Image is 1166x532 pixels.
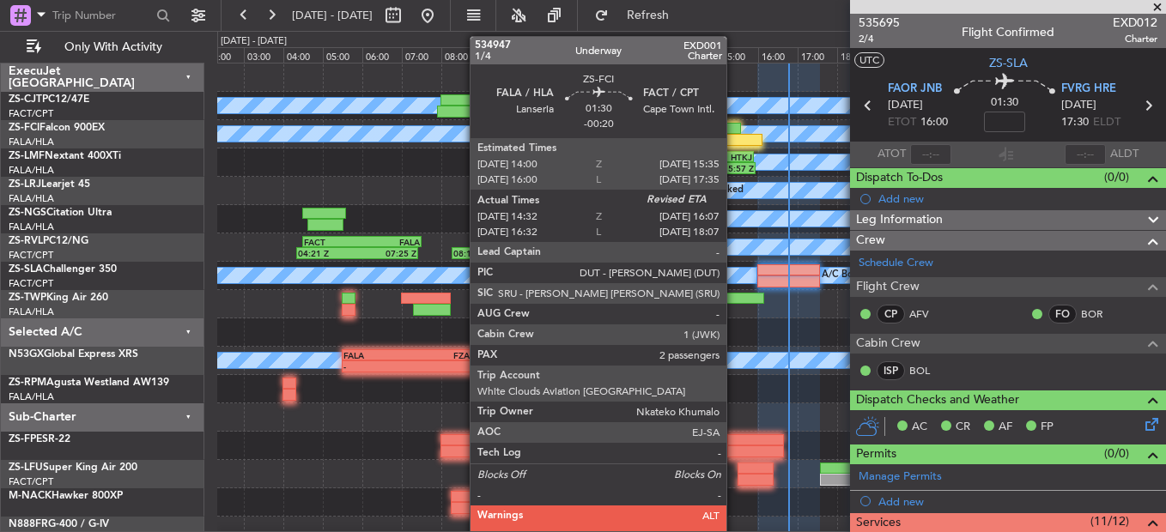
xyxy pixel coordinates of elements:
[545,234,599,260] div: A/C Booked
[244,47,283,63] div: 03:00
[1113,14,1157,32] span: EXD012
[9,462,43,473] span: ZS-LFU
[357,248,416,258] div: 07:25 Z
[9,179,90,190] a: ZS-LRJLearjet 45
[507,237,541,247] div: FVJN
[989,54,1028,72] span: ZS-SLA
[856,210,943,230] span: Leg Information
[822,263,876,288] div: A/C Booked
[9,236,43,246] span: ZS-RVL
[856,231,885,251] span: Crew
[9,151,121,161] a: ZS-LMFNextant 400XTi
[614,191,689,202] div: 14:19 Z
[19,33,186,61] button: Only With Activity
[856,444,896,464] span: Permits
[1061,97,1096,114] span: [DATE]
[680,163,754,173] div: 15:57 Z
[410,361,476,372] div: -
[9,378,46,388] span: ZS-RPM
[9,378,169,388] a: ZS-RPMAgusta Westland AW139
[1090,512,1129,530] span: (11/12)
[521,180,604,190] div: FALA
[758,47,798,63] div: 16:00
[539,191,614,202] div: 10:27 Z
[343,350,410,360] div: FALA
[9,349,138,360] a: N53GXGlobal Express XRS
[601,152,677,162] div: FALA
[962,23,1054,41] div: Flight Confirmed
[1093,114,1120,131] span: ELDT
[1104,444,1129,462] span: (0/0)
[679,47,719,63] div: 14:00
[560,446,594,456] div: -
[343,361,410,372] div: -
[9,264,117,275] a: ZS-SLAChallenger 350
[9,434,42,444] span: ZS-FPE
[9,249,53,262] a: FACT/CPT
[283,47,323,63] div: 04:00
[888,97,923,114] span: [DATE]
[9,107,53,120] a: FACT/CPT
[204,47,244,63] div: 02:00
[909,363,948,378] a: BOL
[472,237,507,247] div: FALA
[441,47,481,63] div: 08:00
[410,350,476,360] div: FZAA
[657,206,711,232] div: A/C Booked
[304,237,361,247] div: FACT
[402,47,441,63] div: 07:00
[520,47,560,63] div: 10:00
[9,519,48,529] span: N888FR
[489,248,524,258] div: 10:07 Z
[9,519,109,529] a: N888FRG-400 / G-IV
[689,178,744,203] div: A/C Booked
[9,434,70,444] a: ZS-FPESR-22
[859,14,900,32] span: 535695
[9,390,54,403] a: FALA/HLA
[1081,306,1120,322] a: BOR
[910,144,951,165] input: --:--
[9,221,54,233] a: FALA/HLA
[9,491,52,501] span: M-NACK
[52,3,151,28] input: Trip Number
[888,81,942,98] span: FAOR JNB
[1061,81,1116,98] span: FVRG HRE
[888,114,916,131] span: ETOT
[562,520,596,530] div: FACT
[9,293,46,303] span: ZS-TWP
[9,264,43,275] span: ZS-SLA
[859,469,942,486] a: Manage Permits
[9,192,54,205] a: FALA/HLA
[854,52,884,68] button: UTC
[630,121,684,147] div: A/C Booked
[677,152,752,162] div: HTKJ
[9,305,54,318] a: FALA/HLA
[856,334,920,354] span: Cabin Crew
[362,47,402,63] div: 06:00
[9,277,53,290] a: FACT/CPT
[837,47,877,63] div: 18:00
[1104,168,1129,186] span: (0/0)
[920,114,948,131] span: 16:00
[991,94,1018,112] span: 01:30
[878,494,1157,509] div: Add new
[9,208,112,218] a: ZS-NGSCitation Ultra
[9,123,105,133] a: ZS-FCIFalcon 900EX
[856,390,1019,410] span: Dispatch Checks and Weather
[1061,114,1089,131] span: 17:30
[606,163,680,173] div: 12:08 Z
[323,47,362,63] div: 05:00
[221,34,287,49] div: [DATE] - [DATE]
[9,293,108,303] a: ZS-TWPKing Air 260
[877,361,905,380] div: ISP
[719,47,758,63] div: 15:00
[999,419,1012,436] span: AF
[586,2,689,29] button: Refresh
[859,32,900,46] span: 2/4
[640,47,679,63] div: 13:00
[9,208,46,218] span: ZS-NGS
[9,491,123,501] a: M-NACKHawker 800XP
[856,277,920,297] span: Flight Crew
[9,94,42,105] span: ZS-CJT
[9,236,88,246] a: ZS-RVLPC12/NG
